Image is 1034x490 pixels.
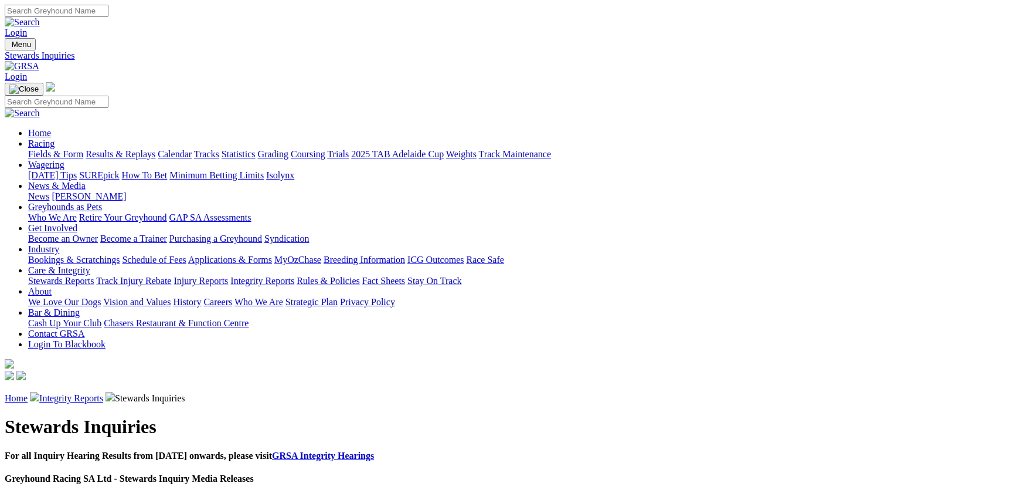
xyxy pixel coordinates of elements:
div: News & Media [28,191,1029,202]
a: Cash Up Your Club [28,318,101,328]
div: Bar & Dining [28,318,1029,329]
a: Purchasing a Greyhound [169,234,262,244]
a: Wagering [28,160,64,170]
a: Weights [446,149,477,159]
a: Login To Blackbook [28,339,106,349]
a: Privacy Policy [340,297,395,307]
a: Calendar [158,149,192,159]
a: ICG Outcomes [407,255,464,265]
a: Tracks [194,149,219,159]
a: Contact GRSA [28,329,84,339]
a: Syndication [264,234,309,244]
img: chevron-right.svg [106,392,115,401]
img: GRSA [5,61,39,72]
a: Track Maintenance [479,149,551,159]
h1: Stewards Inquiries [5,416,1029,438]
a: Track Injury Rebate [96,276,171,286]
a: Careers [203,297,232,307]
a: News [28,191,49,201]
img: Close [9,85,39,94]
a: Fields & Form [28,149,83,159]
div: Care & Integrity [28,276,1029,286]
a: Bookings & Scratchings [28,255,120,265]
p: Stewards Inquiries [5,392,1029,404]
input: Search [5,5,108,17]
a: Stewards Inquiries [5,50,1029,61]
a: History [173,297,201,307]
img: Search [5,17,40,28]
a: Industry [28,244,59,254]
a: About [28,286,52,296]
a: Home [28,128,51,138]
a: Isolynx [266,170,294,180]
a: Coursing [291,149,325,159]
img: twitter.svg [16,371,26,380]
a: Statistics [222,149,256,159]
div: Wagering [28,170,1029,181]
img: facebook.svg [5,371,14,380]
img: Search [5,108,40,119]
a: Integrity Reports [230,276,294,286]
a: SUREpick [79,170,119,180]
a: How To Bet [122,170,168,180]
a: Strategic Plan [285,297,338,307]
a: Login [5,28,27,38]
div: Get Involved [28,234,1029,244]
a: Stay On Track [407,276,461,286]
div: About [28,297,1029,307]
a: Care & Integrity [28,265,90,275]
a: Vision and Values [103,297,171,307]
a: [DATE] Tips [28,170,77,180]
a: Race Safe [466,255,504,265]
a: Become an Owner [28,234,98,244]
button: Toggle navigation [5,38,36,50]
a: GRSA Integrity Hearings [272,451,374,461]
a: Fact Sheets [362,276,405,286]
img: logo-grsa-white.png [5,359,14,369]
a: Minimum Betting Limits [169,170,264,180]
a: [PERSON_NAME] [52,191,126,201]
a: Who We Are [234,297,283,307]
a: Racing [28,138,55,148]
a: Schedule of Fees [122,255,186,265]
div: Greyhounds as Pets [28,212,1029,223]
a: We Love Our Dogs [28,297,101,307]
a: MyOzChase [274,255,321,265]
a: Integrity Reports [39,393,103,403]
a: Retire Your Greyhound [79,212,167,222]
a: Become a Trainer [100,234,167,244]
a: News & Media [28,181,86,191]
a: Greyhounds as Pets [28,202,102,212]
a: 2025 TAB Adelaide Cup [351,149,444,159]
b: For all Inquiry Hearing Results from [DATE] onwards, please visit [5,451,374,461]
a: Chasers Restaurant & Function Centre [104,318,249,328]
img: chevron-right.svg [30,392,39,401]
a: Rules & Policies [297,276,360,286]
a: Injury Reports [174,276,228,286]
a: GAP SA Assessments [169,212,251,222]
div: Industry [28,255,1029,265]
input: Search [5,96,108,108]
a: Trials [327,149,349,159]
a: Who We Are [28,212,77,222]
a: Home [5,393,28,403]
a: Breeding Information [324,255,405,265]
a: Applications & Forms [188,255,272,265]
a: Bar & Dining [28,307,80,317]
a: Results & Replays [86,149,155,159]
div: Racing [28,149,1029,160]
a: Login [5,72,27,82]
h4: Greyhound Racing SA Ltd - Stewards Inquiry Media Releases [5,474,1029,484]
a: Grading [258,149,288,159]
a: Get Involved [28,223,77,233]
button: Toggle navigation [5,83,43,96]
a: Stewards Reports [28,276,94,286]
span: Menu [12,40,31,49]
img: logo-grsa-white.png [46,82,55,92]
